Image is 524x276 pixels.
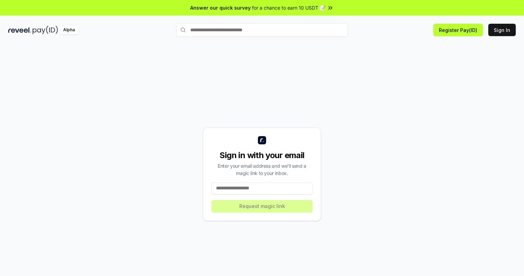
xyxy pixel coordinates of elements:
img: reveel_dark [8,26,31,34]
div: Alpha [59,26,79,34]
span: Answer our quick survey [190,4,251,11]
button: Register Pay(ID) [433,24,483,36]
span: for a chance to earn 10 USDT 📝 [252,4,326,11]
img: pay_id [33,26,58,34]
div: Sign in with your email [212,150,312,161]
button: Sign In [488,24,516,36]
img: logo_small [258,136,266,144]
div: Enter your email address and we’ll send a magic link to your inbox. [212,162,312,177]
